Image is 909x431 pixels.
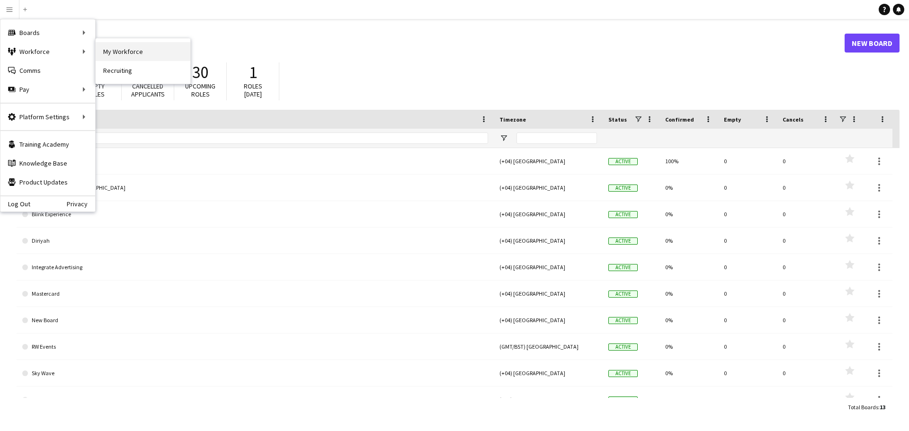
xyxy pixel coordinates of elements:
[517,132,597,144] input: Timezone Filter Input
[659,387,718,413] div: 0%
[777,175,836,201] div: 0
[22,307,488,334] a: New Board
[608,158,638,165] span: Active
[608,185,638,192] span: Active
[718,201,777,227] div: 0
[718,360,777,386] div: 0
[777,254,836,280] div: 0
[22,175,488,201] a: BLACK ORANGE - [GEOGRAPHIC_DATA]
[499,134,508,142] button: Open Filter Menu
[22,281,488,307] a: Mastercard
[131,82,165,98] span: Cancelled applicants
[67,200,95,208] a: Privacy
[659,281,718,307] div: 0%
[494,334,603,360] div: (GMT/BST) [GEOGRAPHIC_DATA]
[494,360,603,386] div: (+04) [GEOGRAPHIC_DATA]
[22,148,488,175] a: BLACK ORANGE - KSA
[0,200,30,208] a: Log Out
[22,387,488,413] a: [GEOGRAPHIC_DATA]
[0,107,95,126] div: Platform Settings
[659,175,718,201] div: 0%
[659,201,718,227] div: 0%
[718,334,777,360] div: 0
[249,62,257,83] span: 1
[0,23,95,42] div: Boards
[494,307,603,333] div: (+04) [GEOGRAPHIC_DATA]
[0,61,95,80] a: Comms
[0,135,95,154] a: Training Academy
[848,404,878,411] span: Total Boards
[608,290,638,298] span: Active
[777,201,836,227] div: 0
[0,80,95,99] div: Pay
[608,264,638,271] span: Active
[39,132,488,144] input: Board name Filter Input
[608,237,638,245] span: Active
[22,254,488,281] a: Integrate Advertising
[659,228,718,254] div: 0%
[659,148,718,174] div: 100%
[494,201,603,227] div: (+04) [GEOGRAPHIC_DATA]
[777,387,836,413] div: 0
[777,281,836,307] div: 0
[777,360,836,386] div: 0
[608,116,627,123] span: Status
[494,148,603,174] div: (+04) [GEOGRAPHIC_DATA]
[718,307,777,333] div: 0
[22,360,488,387] a: Sky Wave
[718,148,777,174] div: 0
[659,254,718,280] div: 0%
[718,281,777,307] div: 0
[494,254,603,280] div: (+04) [GEOGRAPHIC_DATA]
[494,228,603,254] div: (+04) [GEOGRAPHIC_DATA]
[494,387,603,413] div: (+04) [GEOGRAPHIC_DATA]
[608,343,638,351] span: Active
[718,175,777,201] div: 0
[608,317,638,324] span: Active
[777,334,836,360] div: 0
[659,360,718,386] div: 0%
[499,116,526,123] span: Timezone
[192,62,208,83] span: 30
[880,404,885,411] span: 13
[665,116,694,123] span: Confirmed
[96,42,190,61] a: My Workforce
[494,175,603,201] div: (+04) [GEOGRAPHIC_DATA]
[777,307,836,333] div: 0
[608,370,638,377] span: Active
[0,154,95,173] a: Knowledge Base
[0,42,95,61] div: Workforce
[777,228,836,254] div: 0
[22,201,488,228] a: Blink Experience
[718,228,777,254] div: 0
[848,398,885,416] div: :
[783,116,803,123] span: Cancels
[724,116,741,123] span: Empty
[659,334,718,360] div: 0%
[608,396,638,404] span: Active
[22,334,488,360] a: RW Events
[718,254,777,280] div: 0
[718,387,777,413] div: 0
[845,34,900,53] a: New Board
[185,82,215,98] span: Upcoming roles
[608,211,638,218] span: Active
[659,307,718,333] div: 0%
[0,173,95,192] a: Product Updates
[96,61,190,80] a: Recruiting
[777,148,836,174] div: 0
[17,36,845,50] h1: Boards
[244,82,262,98] span: Roles [DATE]
[494,281,603,307] div: (+04) [GEOGRAPHIC_DATA]
[22,228,488,254] a: Diriyah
